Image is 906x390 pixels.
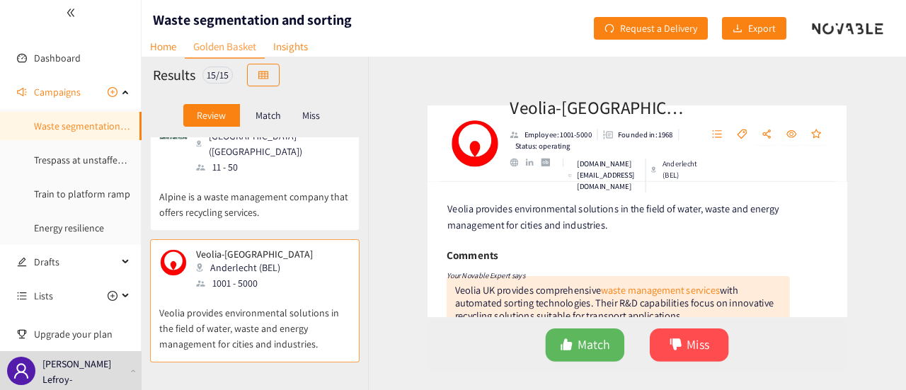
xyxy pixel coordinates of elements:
[796,113,822,136] button: eye
[34,52,81,64] a: Dashboard
[835,322,906,390] iframe: Chat Widget
[594,17,708,40] button: redoRequest a Delivery
[571,348,607,369] span: Match
[748,118,759,131] span: tag
[425,275,512,286] i: Your Novable Expert says
[616,118,677,131] p: Founded in: 1968
[653,151,709,176] div: Anderlecht (BEL)
[824,113,849,136] button: star
[34,120,171,132] a: Waste segmentation and sorting
[495,118,593,131] li: Employees
[196,275,321,291] div: 1001 - 5000
[530,151,548,160] a: crunchbase
[776,118,787,131] span: share-alt
[693,348,718,369] span: Miss
[159,248,188,277] img: Snapshot of the company's website
[17,291,27,301] span: unordered-list
[593,118,684,131] li: Founded in year
[153,10,352,30] h1: Waste segmentation and sorting
[551,351,566,367] span: like
[34,154,159,166] a: Trespass at unstaffed stations
[159,175,350,220] p: Alpine is a waste management company that offers recycling services.
[196,260,321,275] div: Anderlecht (BEL)
[620,21,697,36] span: Request a Delivery
[495,80,694,108] h2: Veolia-[GEOGRAPHIC_DATA]
[17,257,27,267] span: edit
[425,248,482,269] h6: Comments
[722,17,786,40] button: downloadExport
[426,200,795,232] span: Veolia provides environmental solutions in the field of water, waste and energy management for ci...
[651,340,739,377] button: dislikeMiss
[34,222,104,234] a: Energy resilience
[803,118,815,131] span: eye
[197,110,226,121] p: Review
[196,248,313,260] p: Veolia-[GEOGRAPHIC_DATA]
[13,362,30,379] span: user
[495,151,513,160] a: website
[34,188,130,200] a: Train to platform ramp
[196,128,349,159] div: [GEOGRAPHIC_DATA] ([GEOGRAPHIC_DATA])
[673,351,687,367] span: dislike
[604,23,614,35] span: redo
[153,65,195,85] h2: Results
[302,110,320,121] p: Miss
[428,106,485,163] img: Company Logo
[202,67,233,84] div: 15 / 15
[265,35,316,57] a: Insights
[434,290,789,333] div: Veolia UK provides comprehensive with automated sorting technologies. Their R&D capabilities focu...
[831,118,842,131] span: star
[535,340,623,377] button: likeMatch
[258,70,268,81] span: table
[570,151,641,189] p: [DOMAIN_NAME][EMAIL_ADDRESS][DOMAIN_NAME]
[142,35,185,57] a: Home
[495,131,563,144] li: Status
[748,21,776,36] span: Export
[108,87,117,97] span: plus-circle
[713,113,739,136] button: unordered-list
[721,118,732,131] span: unordered-list
[247,64,280,86] button: table
[66,8,76,18] span: double-left
[196,159,349,175] div: 11 - 50
[185,35,265,59] a: Golden Basket
[733,23,742,35] span: download
[501,131,563,144] p: Status: operating
[17,329,27,339] span: trophy
[512,118,587,131] p: Employee: 1001-5000
[256,110,281,121] p: Match
[34,248,117,276] span: Drafts
[17,87,27,97] span: sound
[34,282,53,310] span: Lists
[769,113,794,136] button: share-alt
[597,290,729,305] a: waste management services
[34,320,130,348] span: Upgrade your plan
[159,291,350,352] p: Veolia provides environmental solutions in the field of water, waste and energy management for ci...
[513,151,530,160] a: linkedin
[741,113,767,136] button: tag
[108,291,117,301] span: plus-circle
[34,78,81,106] span: Campaigns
